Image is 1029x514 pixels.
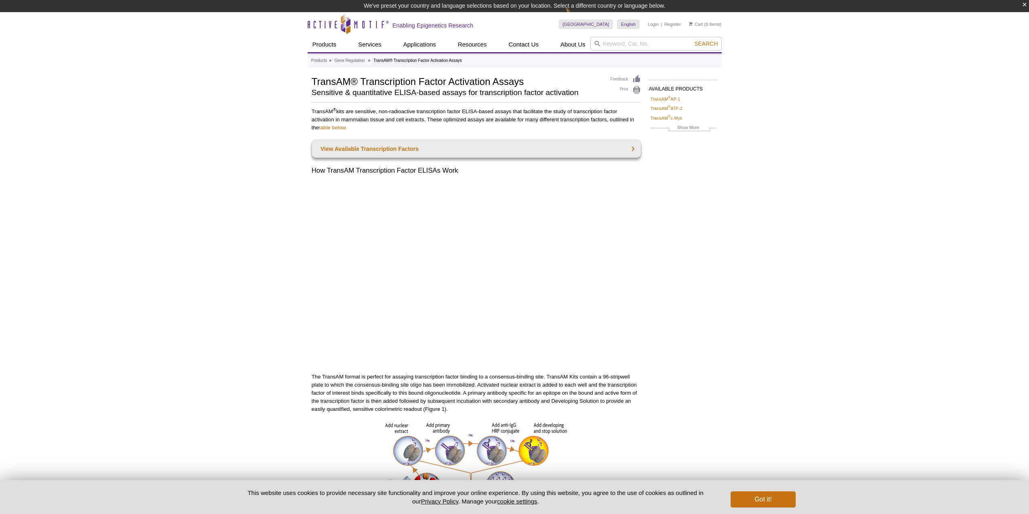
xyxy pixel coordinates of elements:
a: TransAM®AP-1 [651,95,680,103]
a: Gene Regulation [334,57,365,64]
p: TransAM kits are sensitive, non-radioactive transcription factor ELISA-based assays that facilita... [312,108,641,132]
button: cookie settings [497,498,537,505]
a: table below. [319,125,347,131]
img: Your Cart [689,22,693,26]
input: Keyword, Cat. No. [590,37,722,51]
a: Contact Us [504,37,543,52]
a: Print [611,86,641,95]
a: Show More [651,124,716,133]
sup: ® [668,105,671,109]
h2: AVAILABLE PRODUCTS [649,80,718,94]
li: TransAM® Transcription Factor Activation Assays [374,58,462,63]
li: | [661,19,662,29]
li: » [329,58,332,63]
h2: Sensitive & quantitative ELISA-based assays for transcription factor activation [312,89,602,96]
a: TransAM®c-Myc [651,114,682,122]
a: Applications [398,37,441,52]
h2: Enabling Epigenetics Research [393,22,473,29]
a: Services [353,37,387,52]
img: Change Here [565,6,587,25]
a: TransAM®ATF-2 [651,105,682,112]
sup: ® [668,114,671,118]
h1: TransAM® Transcription Factor Activation Assays [312,75,602,87]
iframe: How TransAM® transcription factor activation assays work video [312,182,641,367]
a: Login [648,21,659,27]
span: Search [694,40,718,47]
sup: ® [668,95,671,99]
button: Search [692,40,720,47]
a: Products [308,37,341,52]
a: View Available Transcription Factors [312,140,641,158]
p: This website uses cookies to provide necessary site functionality and improve your online experie... [234,489,718,506]
a: Resources [453,37,492,52]
sup: ® [333,107,336,112]
a: About Us [556,37,590,52]
a: Register [664,21,681,27]
li: » [368,58,370,63]
a: Cart [689,21,703,27]
a: [GEOGRAPHIC_DATA] [559,19,613,29]
a: Privacy Policy [421,498,458,505]
h2: How TransAM Transcription Factor ELISAs Work [312,166,641,176]
a: English [617,19,640,29]
a: Feedback [611,75,641,84]
li: (0 items) [689,19,722,29]
button: Got it! [731,491,795,508]
p: The TransAM format is perfect for assaying transcription factor binding to a consensus-binding si... [312,373,641,413]
a: Products [311,57,327,64]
